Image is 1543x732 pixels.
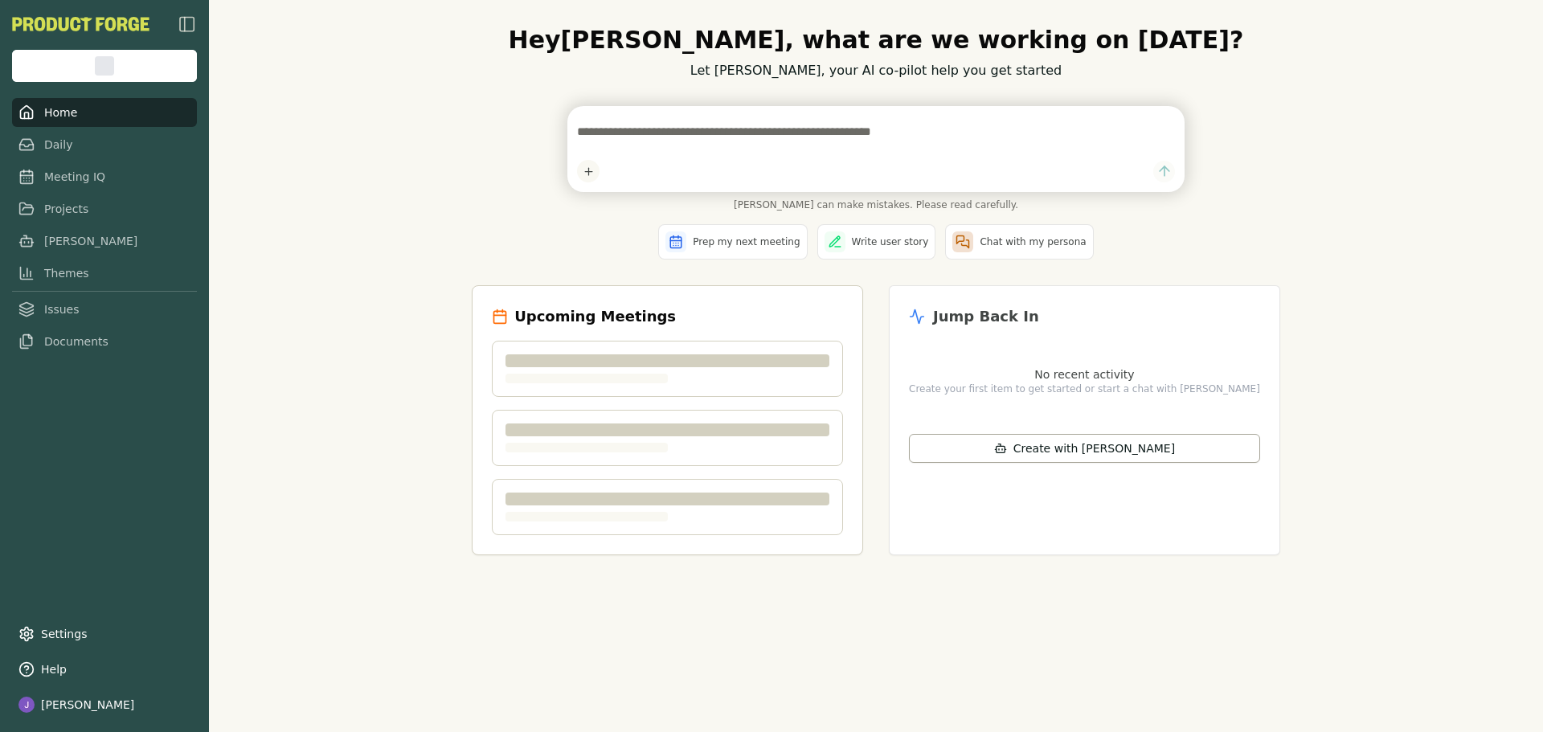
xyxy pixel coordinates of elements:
[817,224,936,260] button: Write user story
[12,620,197,648] a: Settings
[567,198,1185,211] span: [PERSON_NAME] can make mistakes. Please read carefully.
[178,14,197,34] img: sidebar
[909,434,1260,463] button: Create with [PERSON_NAME]
[12,227,197,256] a: [PERSON_NAME]
[933,305,1039,328] h2: Jump Back In
[658,224,807,260] button: Prep my next meeting
[178,14,197,34] button: Close Sidebar
[12,295,197,324] a: Issues
[18,697,35,713] img: profile
[12,17,149,31] img: Product Forge
[693,235,800,248] span: Prep my next meeting
[945,224,1093,260] button: Chat with my persona
[12,194,197,223] a: Projects
[909,382,1260,395] p: Create your first item to get started or start a chat with [PERSON_NAME]
[472,61,1280,80] p: Let [PERSON_NAME], your AI co-pilot help you get started
[577,160,600,182] button: Add content to chat
[852,235,929,248] span: Write user story
[1013,440,1175,456] span: Create with [PERSON_NAME]
[12,17,149,31] button: PF-Logo
[12,98,197,127] a: Home
[12,690,197,719] button: [PERSON_NAME]
[12,655,197,684] button: Help
[12,130,197,159] a: Daily
[12,259,197,288] a: Themes
[514,305,676,328] h2: Upcoming Meetings
[1153,161,1175,182] button: Send message
[980,235,1086,248] span: Chat with my persona
[472,26,1280,55] h1: Hey [PERSON_NAME] , what are we working on [DATE]?
[12,162,197,191] a: Meeting IQ
[909,366,1260,382] p: No recent activity
[12,327,197,356] a: Documents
